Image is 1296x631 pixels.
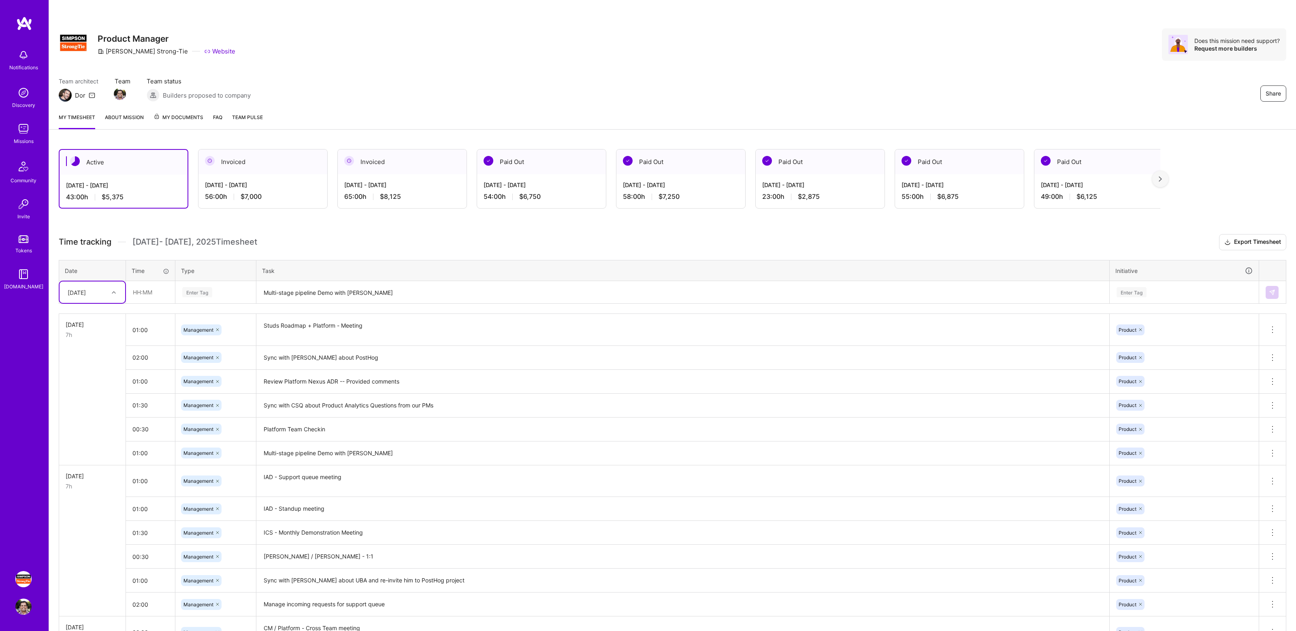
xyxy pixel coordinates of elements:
span: Product [1119,578,1136,584]
img: Paid Out [623,156,633,166]
span: Management [183,354,213,360]
span: $6,875 [937,192,959,201]
input: HH:MM [126,442,175,464]
i: icon CompanyGray [98,48,104,55]
span: Share [1266,90,1281,98]
button: Share [1260,85,1286,102]
span: Product [1119,530,1136,536]
img: Paid Out [902,156,911,166]
span: Product [1119,478,1136,484]
span: Management [183,378,213,384]
span: Product [1119,327,1136,333]
th: Type [175,260,256,281]
div: Paid Out [616,149,745,174]
span: Product [1119,601,1136,608]
div: 7h [66,482,119,490]
a: About Mission [105,113,144,129]
span: Management [183,554,213,560]
img: Team Member Avatar [114,88,126,100]
input: HH:MM [126,281,175,303]
div: Paid Out [1034,149,1163,174]
div: [DATE] - [DATE] [762,181,878,189]
div: [DATE] - [DATE] [66,181,181,190]
span: $6,125 [1076,192,1097,201]
div: Missions [14,137,34,145]
textarea: Multi-stage pipeline Demo with [PERSON_NAME] [257,442,1108,465]
a: My Documents [153,113,203,129]
input: HH:MM [126,594,175,615]
input: HH:MM [126,546,175,567]
a: User Avatar [13,599,34,615]
span: Management [183,530,213,536]
img: Paid Out [1041,156,1051,166]
div: Notifications [9,63,38,72]
input: HH:MM [126,498,175,520]
div: [DATE] [66,320,119,329]
div: 7h [66,330,119,339]
div: Invite [17,212,30,221]
div: [DATE] - [DATE] [902,181,1017,189]
div: Time [132,266,169,275]
img: discovery [15,85,32,101]
span: $7,000 [241,192,262,201]
div: [DOMAIN_NAME] [4,282,43,291]
input: HH:MM [126,319,175,341]
img: right [1159,176,1162,182]
input: HH:MM [126,394,175,416]
input: HH:MM [126,418,175,440]
div: 49:00 h [1041,192,1157,201]
img: teamwork [15,121,32,137]
span: Product [1119,554,1136,560]
span: Management [183,578,213,584]
div: [DATE] - [DATE] [1041,181,1157,189]
span: $8,125 [380,192,401,201]
input: HH:MM [126,347,175,368]
span: Management [183,327,213,333]
span: Team status [147,77,251,85]
span: $5,375 [102,193,124,201]
span: Team [115,77,130,85]
img: guide book [15,266,32,282]
img: logo [16,16,32,31]
textarea: [PERSON_NAME] / [PERSON_NAME] - 1:1 [257,546,1108,568]
div: Request more builders [1194,45,1280,52]
span: $6,750 [519,192,541,201]
img: tokens [19,235,28,243]
img: Avatar [1168,35,1188,54]
img: Active [70,156,80,166]
div: 55:00 h [902,192,1017,201]
div: [PERSON_NAME] Strong-Tie [98,47,188,55]
span: Team Pulse [232,114,263,120]
a: Website [204,47,235,55]
div: [DATE] - [DATE] [205,181,321,189]
input: HH:MM [126,371,175,392]
div: [DATE] - [DATE] [623,181,739,189]
i: icon Mail [89,92,95,98]
a: Simpson Strong-Tie: Product Manager [13,571,34,587]
div: [DATE] [66,472,119,480]
span: Management [183,601,213,608]
img: Simpson Strong-Tie: Product Manager [15,571,32,587]
div: Enter Tag [182,286,212,298]
span: My Documents [153,113,203,122]
textarea: ICS - Monthly Demonstration Meeting [257,522,1108,544]
a: Team Member Avatar [115,87,125,101]
textarea: Studs Roadmap + Platform - Meeting [257,315,1108,345]
span: Builders proposed to company [163,91,251,100]
div: [DATE] - [DATE] [344,181,460,189]
span: Management [183,450,213,456]
textarea: IAD - Support queue meeting [257,466,1108,497]
div: Active [60,150,188,175]
span: Product [1119,378,1136,384]
textarea: Sync with [PERSON_NAME] about PostHog [257,347,1108,369]
div: 58:00 h [623,192,739,201]
div: Paid Out [756,149,885,174]
img: Submit [1269,289,1275,296]
span: Product [1119,506,1136,512]
img: Team Architect [59,89,72,102]
textarea: Sync with CSQ about Product Analytics Questions from our PMs [257,394,1108,417]
img: bell [15,47,32,63]
span: $2,875 [798,192,820,201]
div: Invoiced [338,149,467,174]
div: Does this mission need support? [1194,37,1280,45]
